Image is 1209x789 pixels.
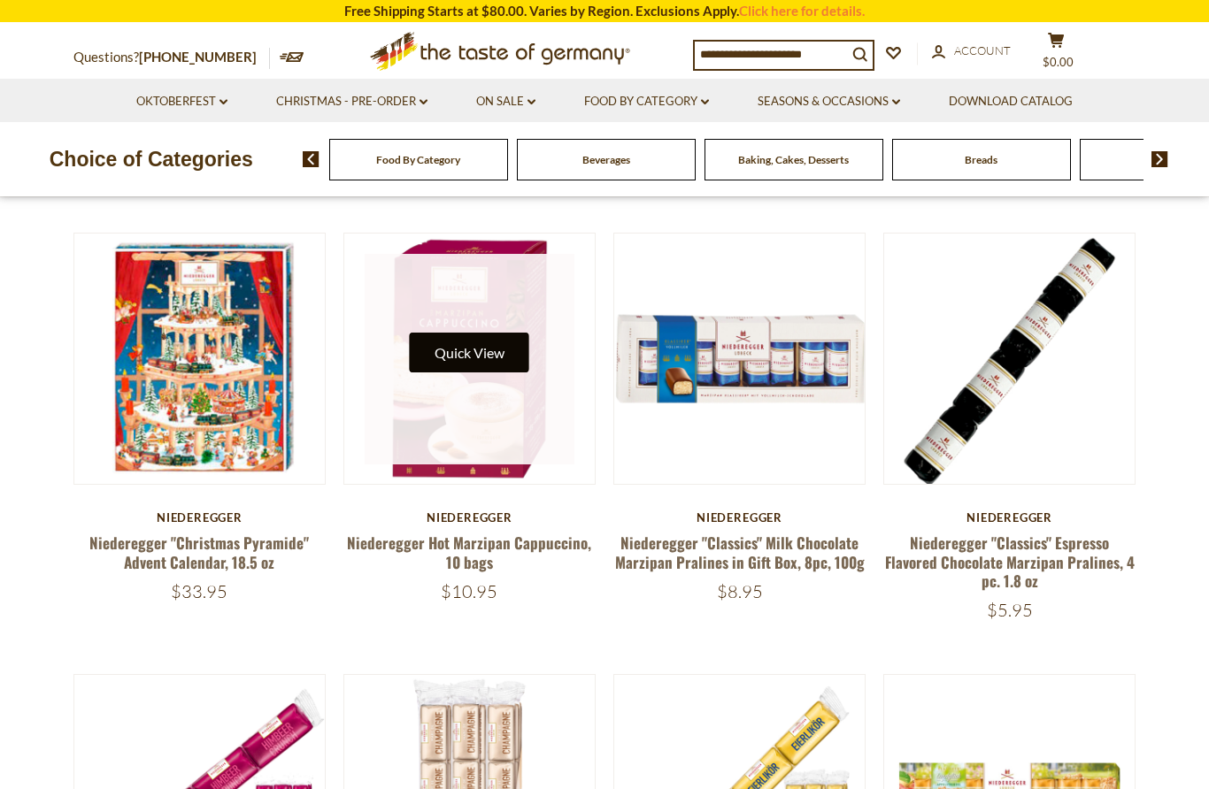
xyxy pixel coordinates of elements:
a: [PHONE_NUMBER] [139,49,257,65]
button: $0.00 [1029,32,1082,76]
a: Click here for details. [739,3,865,19]
img: previous arrow [303,151,320,167]
div: Niederegger [343,510,596,525]
a: Oktoberfest [136,92,227,111]
button: Quick View [410,333,529,372]
span: $10.95 [441,580,497,602]
a: Account [932,42,1011,61]
div: Niederegger [883,510,1136,525]
a: Niederegger "Classics" Milk Chocolate Marzipan Pralines in Gift Box, 8pc, 100g [615,532,865,572]
a: Download Catalog [949,92,1073,111]
span: $5.95 [987,599,1033,621]
img: Niederegger [884,234,1135,484]
img: Niederegger [74,234,325,484]
span: $0.00 [1043,55,1074,69]
a: Christmas - PRE-ORDER [276,92,427,111]
a: Beverages [582,153,630,166]
img: Niederegger [344,234,595,484]
a: Food By Category [584,92,709,111]
a: Breads [965,153,997,166]
div: Niederegger [613,510,866,525]
a: On Sale [476,92,535,111]
span: $8.95 [717,580,763,602]
a: Niederegger Hot Marzipan Cappuccino, 10 bags [347,532,591,572]
a: Seasons & Occasions [758,92,900,111]
div: Niederegger [73,510,326,525]
img: next arrow [1151,151,1168,167]
span: $33.95 [171,580,227,602]
p: Questions? [73,46,270,69]
a: Food By Category [376,153,460,166]
a: Niederegger "Classics" Espresso Flavored Chocolate Marzipan Pralines, 4 pc. 1.8 oz [885,532,1135,592]
a: Baking, Cakes, Desserts [738,153,849,166]
a: Niederegger "Christmas Pyramide" Advent Calendar, 18.5 oz [89,532,309,572]
img: Niederegger [614,234,865,484]
span: Account [954,43,1011,57]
